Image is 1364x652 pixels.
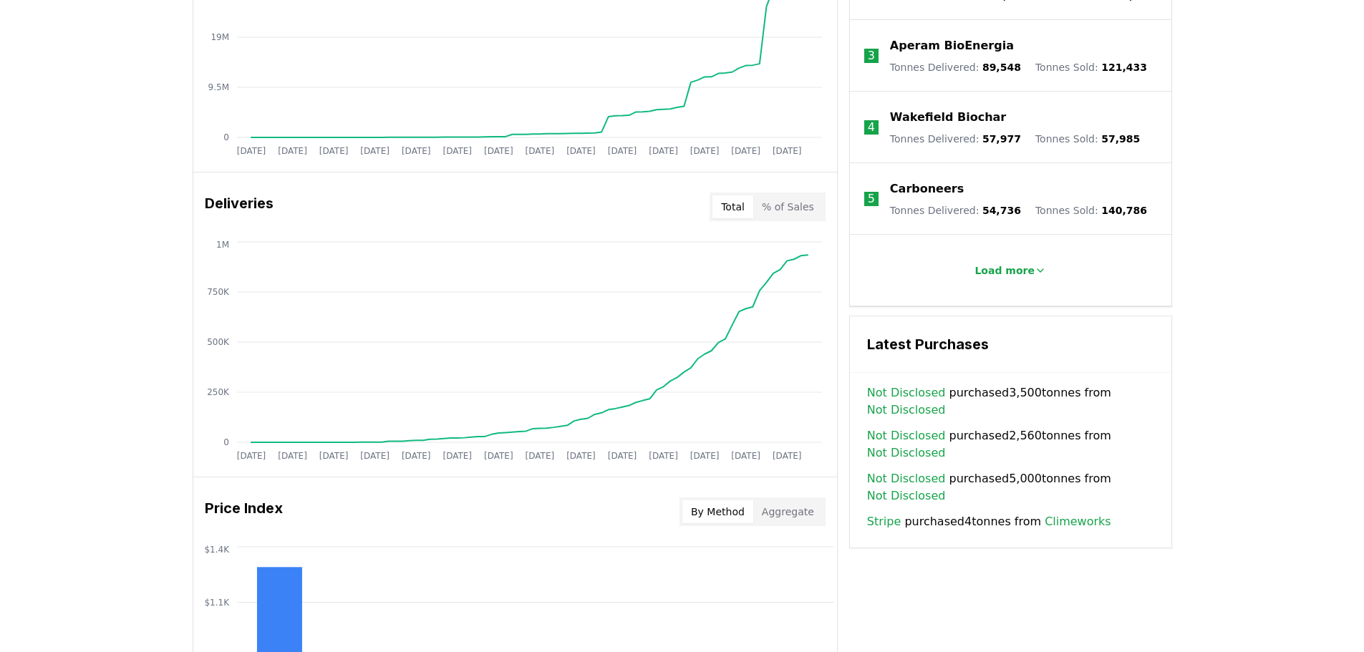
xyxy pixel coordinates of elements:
[207,337,230,347] tspan: 500K
[867,427,946,444] a: Not Disclosed
[772,451,801,461] tspan: [DATE]
[867,470,946,487] a: Not Disclosed
[868,47,875,64] p: 3
[401,146,430,156] tspan: [DATE]
[731,146,760,156] tspan: [DATE]
[867,402,946,419] a: Not Disclosed
[982,205,1021,216] span: 54,736
[890,37,1014,54] a: Aperam BioEnergia
[223,437,229,447] tspan: 0
[216,240,229,250] tspan: 1M
[1035,60,1147,74] p: Tonnes Sold :
[712,195,753,218] button: Total
[211,32,229,42] tspan: 19M
[204,598,230,608] tspan: $1.1K
[867,470,1154,505] span: purchased 5,000 tonnes from
[867,427,1154,462] span: purchased 2,560 tonnes from
[868,119,875,136] p: 4
[360,451,390,461] tspan: [DATE]
[867,513,901,530] a: Stripe
[205,497,283,526] h3: Price Index
[867,384,946,402] a: Not Disclosed
[753,195,823,218] button: % of Sales
[319,146,348,156] tspan: [DATE]
[223,132,229,142] tspan: 0
[649,451,678,461] tspan: [DATE]
[1045,513,1111,530] a: Climeworks
[867,513,1111,530] span: purchased 4 tonnes from
[319,451,348,461] tspan: [DATE]
[566,451,596,461] tspan: [DATE]
[868,190,875,208] p: 5
[890,132,1021,146] p: Tonnes Delivered :
[204,545,230,555] tspan: $1.4K
[205,193,274,221] h3: Deliveries
[207,287,230,297] tspan: 750K
[890,180,964,198] a: Carboneers
[442,451,472,461] tspan: [DATE]
[731,451,760,461] tspan: [DATE]
[278,146,307,156] tspan: [DATE]
[753,500,823,523] button: Aggregate
[442,146,472,156] tspan: [DATE]
[690,146,719,156] tspan: [DATE]
[1101,205,1147,216] span: 140,786
[890,60,1021,74] p: Tonnes Delivered :
[982,62,1021,73] span: 89,548
[1101,62,1147,73] span: 121,433
[607,451,637,461] tspan: [DATE]
[1035,203,1147,218] p: Tonnes Sold :
[484,146,513,156] tspan: [DATE]
[566,146,596,156] tspan: [DATE]
[525,451,554,461] tspan: [DATE]
[236,451,266,461] tspan: [DATE]
[682,500,753,523] button: By Method
[207,387,230,397] tspan: 250K
[867,334,1154,355] h3: Latest Purchases
[1101,133,1140,145] span: 57,985
[963,256,1058,285] button: Load more
[772,146,801,156] tspan: [DATE]
[401,451,430,461] tspan: [DATE]
[1035,132,1140,146] p: Tonnes Sold :
[974,263,1035,278] p: Load more
[867,444,946,462] a: Not Disclosed
[278,451,307,461] tspan: [DATE]
[208,82,228,92] tspan: 9.5M
[360,146,390,156] tspan: [DATE]
[867,487,946,505] a: Not Disclosed
[236,146,266,156] tspan: [DATE]
[982,133,1021,145] span: 57,977
[690,451,719,461] tspan: [DATE]
[484,451,513,461] tspan: [DATE]
[890,203,1021,218] p: Tonnes Delivered :
[525,146,554,156] tspan: [DATE]
[649,146,678,156] tspan: [DATE]
[607,146,637,156] tspan: [DATE]
[867,384,1154,419] span: purchased 3,500 tonnes from
[890,109,1006,126] a: Wakefield Biochar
